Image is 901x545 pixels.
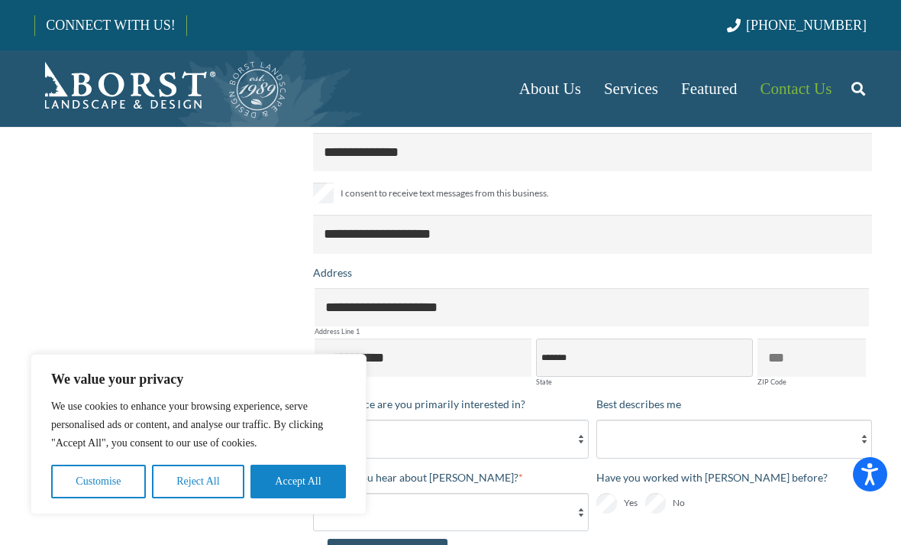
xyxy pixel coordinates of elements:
label: ZIP Code [757,378,866,385]
a: Services [593,50,670,127]
a: Contact Us [749,50,844,127]
input: No [645,493,666,514]
span: Featured [681,79,737,98]
button: Customise [51,465,146,498]
select: How did you hear about [PERSON_NAME]?* [313,493,589,531]
a: Featured [670,50,748,127]
span: How did you hear about [PERSON_NAME]? [313,471,518,484]
button: Accept All [250,465,346,498]
span: Have you worked with [PERSON_NAME] before? [596,471,828,484]
label: State [536,378,753,385]
span: Contact Us [761,79,832,98]
p: We use cookies to enhance your browsing experience, serve personalised ads or content, and analys... [51,397,346,453]
a: Search [843,70,874,108]
a: About Us [508,50,593,127]
span: I consent to receive text messages from this business. [341,184,549,203]
input: I consent to receive text messages from this business. [313,183,334,203]
select: Best describes me [596,420,872,458]
a: [PHONE_NUMBER] [727,18,867,33]
span: Best describes me [596,397,681,410]
input: Yes [596,493,617,514]
label: Address Line 1 [315,328,869,335]
span: What service are you primarily interested in? [313,397,525,410]
label: City [315,378,531,385]
span: No [673,494,685,512]
span: [PHONE_NUMBER] [746,18,867,33]
span: Address [313,266,352,279]
a: CONNECT WITH US! [35,7,186,44]
a: Borst-Logo [34,58,288,119]
div: We value your privacy [31,354,367,514]
button: Reject All [152,465,244,498]
span: About Us [519,79,581,98]
span: Services [604,79,658,98]
span: Yes [624,494,638,512]
select: What service are you primarily interested in? [313,420,589,458]
p: We value your privacy [51,370,346,388]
